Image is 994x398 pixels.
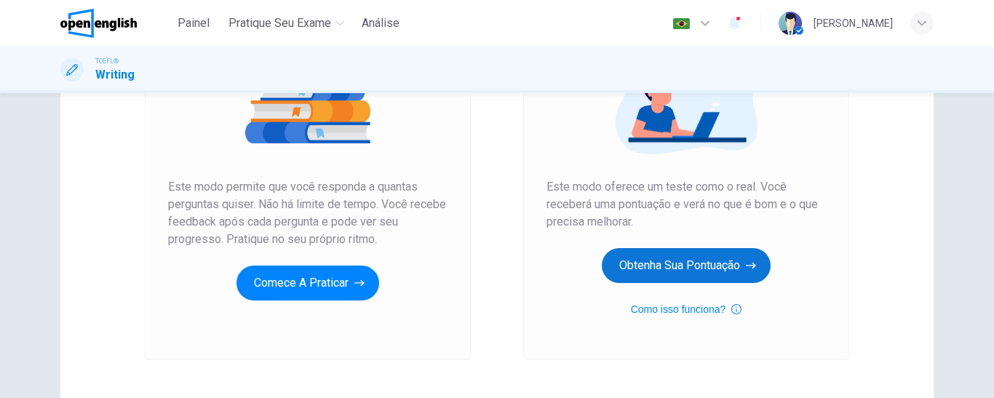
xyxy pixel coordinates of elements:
[672,18,691,29] img: pt
[170,10,217,36] button: Painel
[228,15,331,32] span: Pratique seu exame
[814,15,893,32] div: [PERSON_NAME]
[95,56,119,66] span: TOEFL®
[168,178,448,248] span: Este modo permite que você responda a quantas perguntas quiser. Não há limite de tempo. Você rece...
[779,12,802,35] img: Profile picture
[356,10,405,36] button: Análise
[546,178,826,231] span: Este modo oferece um teste como o real. Você receberá uma pontuação e verá no que é bom e o que p...
[602,248,771,283] button: Obtenha sua pontuação
[236,266,379,301] button: Comece a praticar
[60,9,170,38] a: OpenEnglish logo
[223,10,350,36] button: Pratique seu exame
[178,15,210,32] span: Painel
[631,301,742,318] button: Como isso funciona?
[95,66,135,84] h1: Writing
[60,9,137,38] img: OpenEnglish logo
[362,15,399,32] span: Análise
